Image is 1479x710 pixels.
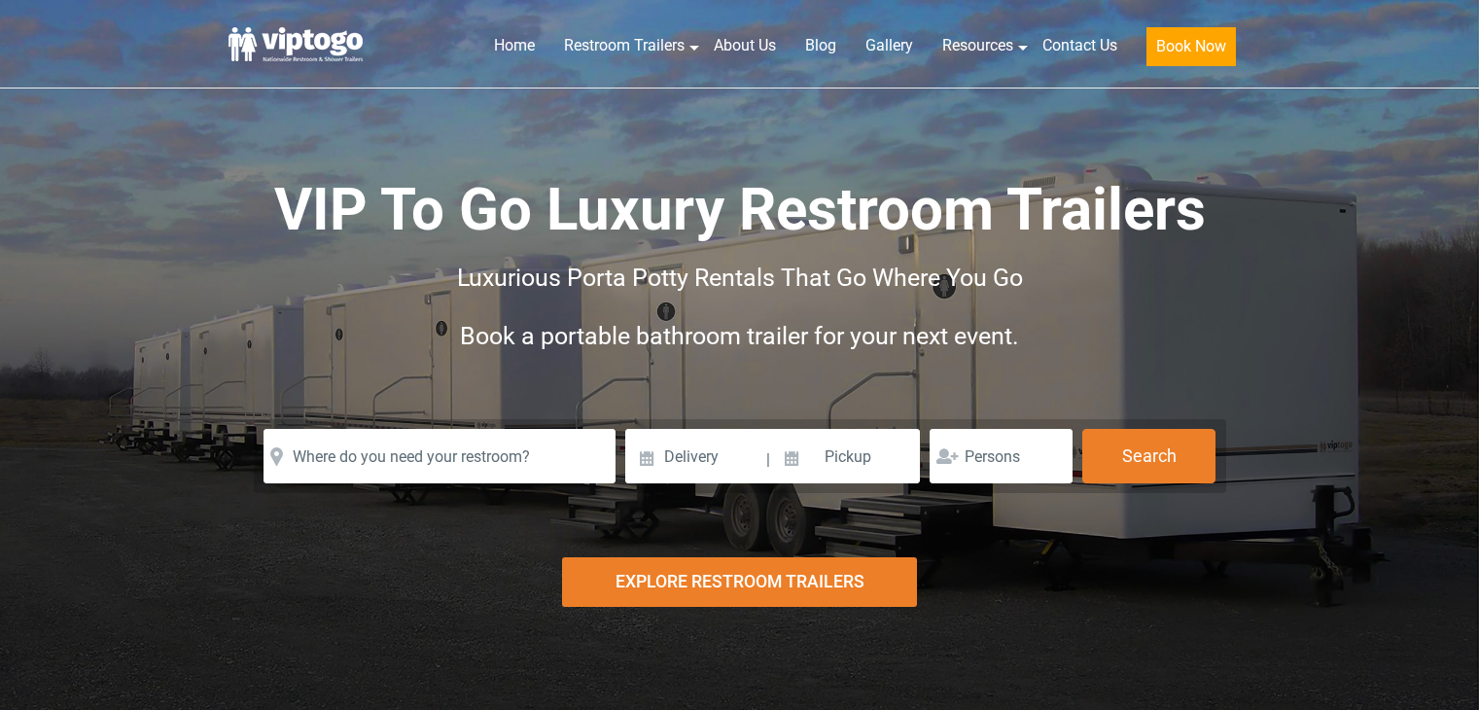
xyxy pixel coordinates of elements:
[460,322,1019,350] span: Book a portable bathroom trailer for your next event.
[562,557,917,607] div: Explore Restroom Trailers
[699,24,791,67] a: About Us
[549,24,699,67] a: Restroom Trailers
[928,24,1028,67] a: Resources
[773,429,921,483] input: Pickup
[766,429,770,491] span: |
[264,429,616,483] input: Where do you need your restroom?
[1146,27,1236,66] button: Book Now
[1028,24,1132,67] a: Contact Us
[1082,429,1215,483] button: Search
[1132,24,1250,78] a: Book Now
[930,429,1073,483] input: Persons
[479,24,549,67] a: Home
[457,264,1023,292] span: Luxurious Porta Potty Rentals That Go Where You Go
[851,24,928,67] a: Gallery
[625,429,764,483] input: Delivery
[274,175,1206,244] span: VIP To Go Luxury Restroom Trailers
[791,24,851,67] a: Blog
